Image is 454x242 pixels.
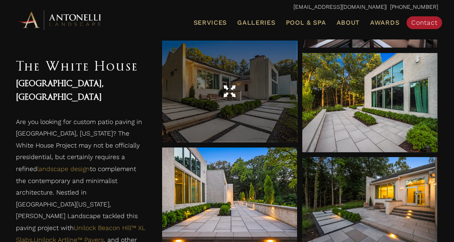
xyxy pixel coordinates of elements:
a: landscape design [37,165,90,173]
span: About [336,20,360,26]
a: [EMAIL_ADDRESS][DOMAIN_NAME] [293,4,386,10]
a: Contact [406,16,442,29]
a: Galleries [234,18,278,28]
span: Awards [370,19,399,26]
p: | [PHONE_NUMBER] [16,2,438,12]
img: Antonelli Horizontal Logo [16,9,104,31]
span: Services [193,20,227,26]
span: Pool & Spa [285,19,326,26]
span: Contact [411,19,437,26]
a: Services [190,18,230,28]
a: About [333,18,363,28]
a: Awards [367,18,402,28]
span: Galleries [237,19,275,26]
h4: [GEOGRAPHIC_DATA], [GEOGRAPHIC_DATA] [16,77,146,104]
h1: The White House [16,55,146,77]
a: Pool & Spa [282,18,329,28]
